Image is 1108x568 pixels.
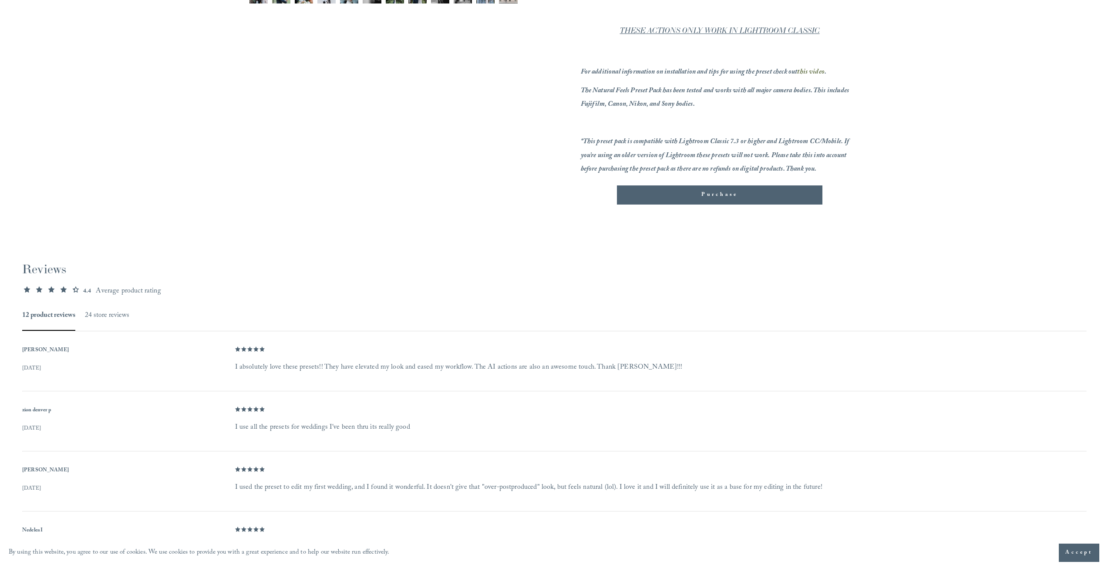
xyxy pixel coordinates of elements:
em: . [825,67,826,78]
span: Accept [1065,548,1093,557]
button: Purchase [617,185,823,205]
dd: [PERSON_NAME] [22,344,235,362]
div: 4.4 [83,287,91,296]
dd: I use all the presets for weddings I've been thru its really good [235,421,1086,434]
em: *This preset pack is compatible with Lightroom Classic 7.3 or higher and Lightroom CC/Mobile. If ... [581,136,851,175]
p: By using this website, you agree to our use of cookies. We use cookies to provide you with a grea... [9,547,390,559]
em: For additional information on installation and tips for using the preset check out [581,67,798,78]
span: Purchase [701,191,738,199]
button: Accept [1059,544,1099,562]
dd: zion denver p [22,404,235,422]
dd: [DATE] [22,362,235,376]
h2: Reviews [22,261,1086,277]
a: this video [797,67,825,78]
dd: [DATE] [22,422,235,436]
dd: I absolutely love these presets!! They have elevated my look and eased my workflow. The AI action... [235,361,1086,374]
div: Average product rating [96,287,161,296]
dd: Nedelea I [22,524,235,542]
button: View 24 store reviews [85,309,129,322]
dd: I used the preset to edit my first wedding, and I found it wonderful. It doesn't give that "over-... [235,481,1086,494]
em: The Natural Feels Preset Pack has been tested and works with all major camera bodies. This includ... [581,85,851,111]
em: THESE ACTIONS ONLY WORK IN LIGHTROOM CLASSIC [620,26,820,35]
dd: [PERSON_NAME] [22,464,235,482]
div: 4.4 average product rating [22,261,1086,296]
dd: [DATE] [22,482,235,496]
button: View 12 product reviews [22,309,75,322]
